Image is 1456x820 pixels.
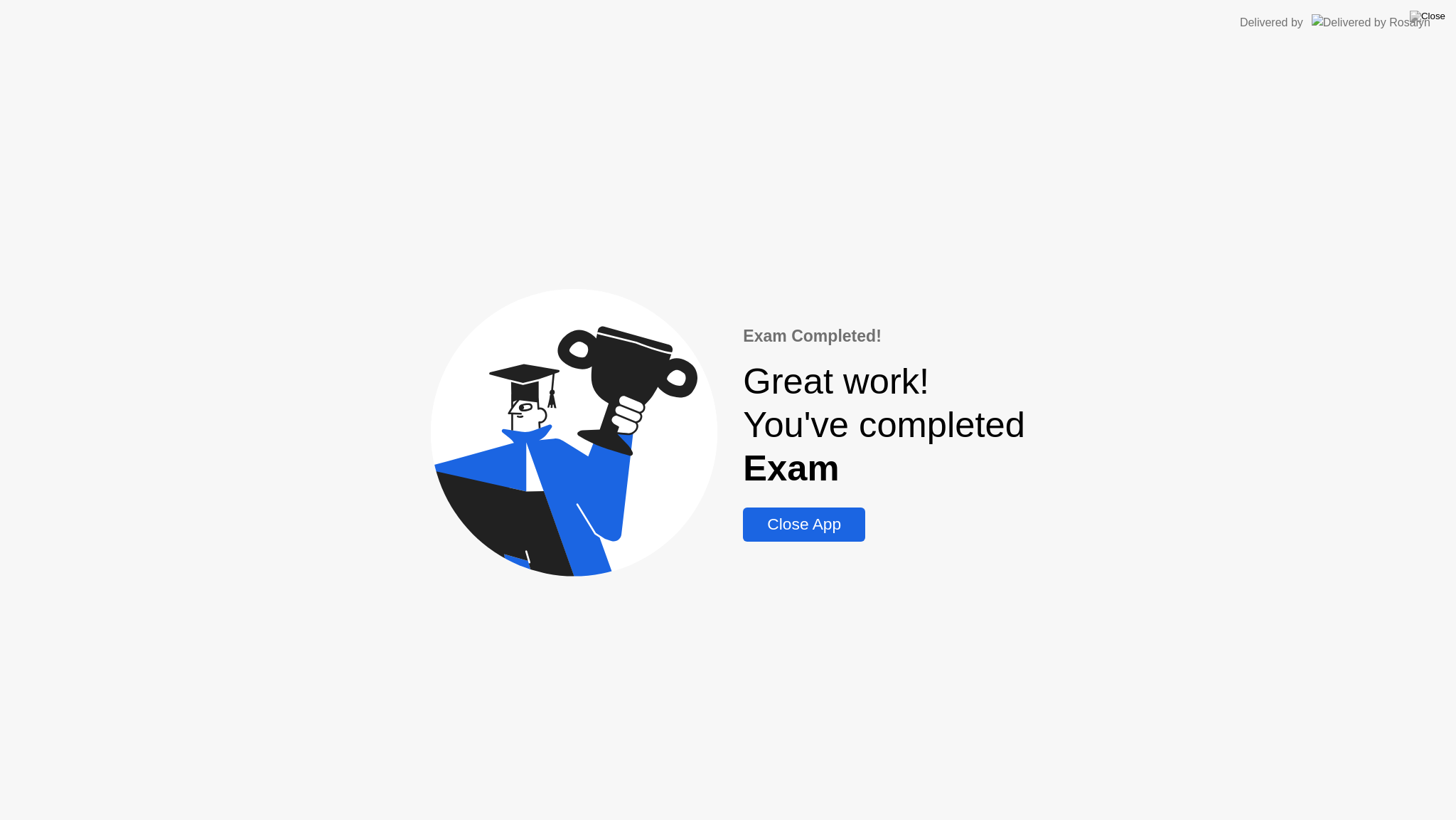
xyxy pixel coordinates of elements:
b: Exam [743,448,839,488]
img: Delivered by Rosalyn [1312,14,1430,31]
img: Close [1410,11,1445,22]
div: Great work! You've completed [743,360,1025,490]
div: Exam Completed! [743,324,1025,349]
div: Delivered by [1240,14,1303,31]
div: Close App [747,515,861,534]
button: Close App [743,508,865,542]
